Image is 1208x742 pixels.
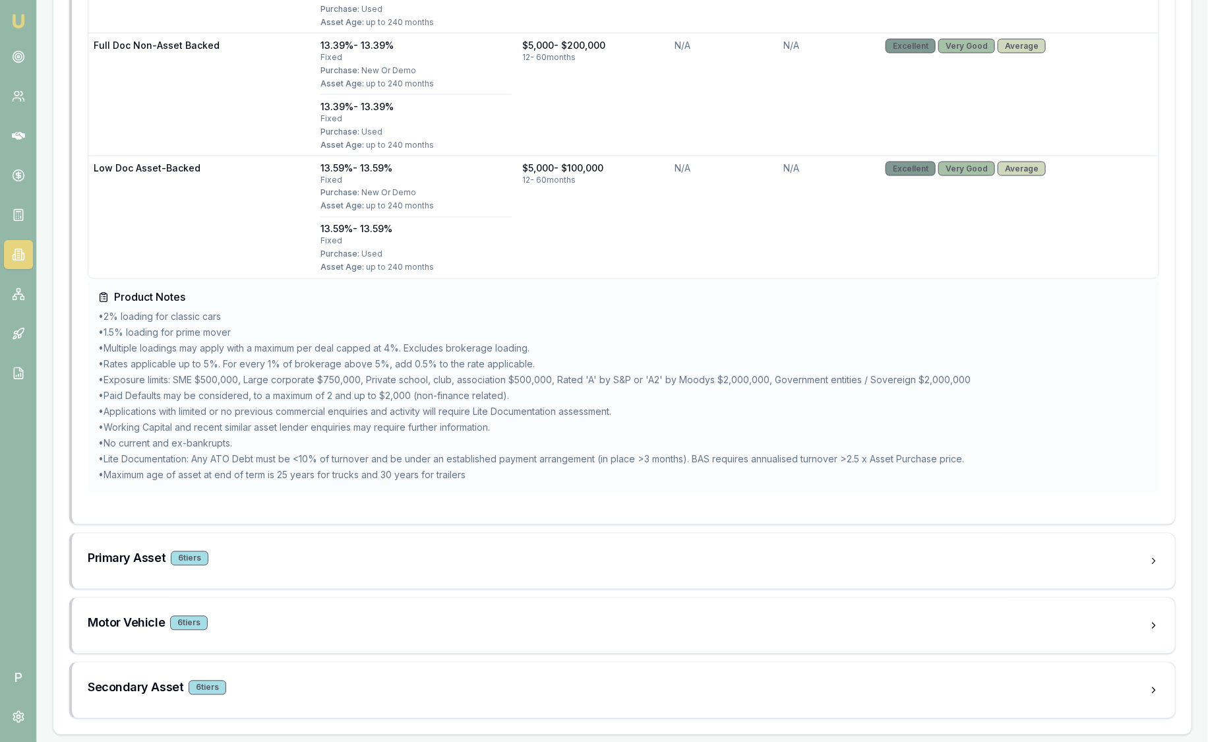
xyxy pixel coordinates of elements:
div: Average [998,162,1046,176]
div: 6 tier s [170,616,208,631]
li: • Working Capital and recent similar asset lender enquiries may require further information. [98,421,1149,435]
span: Asset Age: [320,201,364,211]
span: Purchase: [320,65,359,75]
span: N/A [783,40,799,51]
h3: Secondary Asset [88,679,183,697]
li: • No current and ex-bankrupts. [98,437,1149,450]
li: • Rates applicable up to 5%. For every 1% of brokerage above 5%, add 0.5% to the rate applicable. [98,358,1149,371]
div: Very Good [938,162,995,176]
li: • Multiple loadings may apply with a maximum per deal capped at 4%. Excludes brokerage loading. [98,342,1149,356]
li: • Exposure limits: SME $500,000, Large corporate $750,000, Private school, club, association $500... [98,374,1149,387]
div: Excellent [886,39,936,53]
li: • Lite Documentation: Any ATO Debt must be <10% of turnover and be under an established payment a... [98,453,1149,466]
div: up to 240 months [320,201,512,212]
span: Asset Age: [320,78,364,88]
h3: Motor Vehicle [88,614,165,633]
h4: Product Notes [98,290,1149,305]
li: • Applications with limited or no previous commercial enquiries and activity will require Lite Do... [98,406,1149,419]
div: fixed [320,175,512,185]
div: 13.59% - 13.59% [320,223,512,236]
li: • Paid Defaults may be considered, to a maximum of 2 and up to $2,000 (non-finance related). [98,390,1149,403]
div: fixed [320,52,512,63]
div: Full Doc Non-Asset Backed [94,39,310,52]
li: • Maximum age of asset at end of term is 25 years for trucks and 30 years for trailers [98,469,1149,482]
div: 13.59% - 13.59% [320,162,512,175]
div: Low Doc Asset-Backed [94,162,310,175]
div: Very Good [938,39,995,53]
div: fixed [320,236,512,247]
span: Asset Age: [320,263,364,272]
span: Purchase: [320,127,359,137]
li: • 2% loading for classic cars [98,311,1149,324]
div: $5,000 - $100,000 [522,162,664,175]
span: Asset Age: [320,17,364,27]
div: 13.39% - 13.39% [320,39,512,52]
span: Asset Age: [320,140,364,150]
span: N/A [675,162,691,173]
div: New Or Demo [320,188,512,199]
img: emu-icon-u.png [11,13,26,29]
div: up to 240 months [320,140,512,150]
div: up to 240 months [320,78,512,89]
div: Average [998,39,1046,53]
span: P [4,663,33,692]
div: Used [320,249,512,260]
span: Purchase: [320,4,359,14]
div: 12 - 60 months [522,52,664,63]
div: Used [320,127,512,137]
div: New Or Demo [320,65,512,76]
div: fixed [320,113,512,124]
div: 6 tier s [171,551,208,566]
div: 13.39% - 13.39% [320,100,512,113]
div: up to 240 months [320,263,512,273]
span: N/A [675,40,691,51]
div: $5,000 - $200,000 [522,39,664,52]
div: 12 - 60 months [522,175,664,185]
div: 6 tier s [189,681,226,695]
span: Purchase: [320,249,359,259]
div: Used [320,4,512,15]
div: Excellent [886,162,936,176]
span: N/A [783,162,799,173]
h3: Primary Asset [88,549,166,568]
li: • 1.5% loading for prime mover [98,326,1149,340]
span: Purchase: [320,188,359,198]
div: up to 240 months [320,17,512,28]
